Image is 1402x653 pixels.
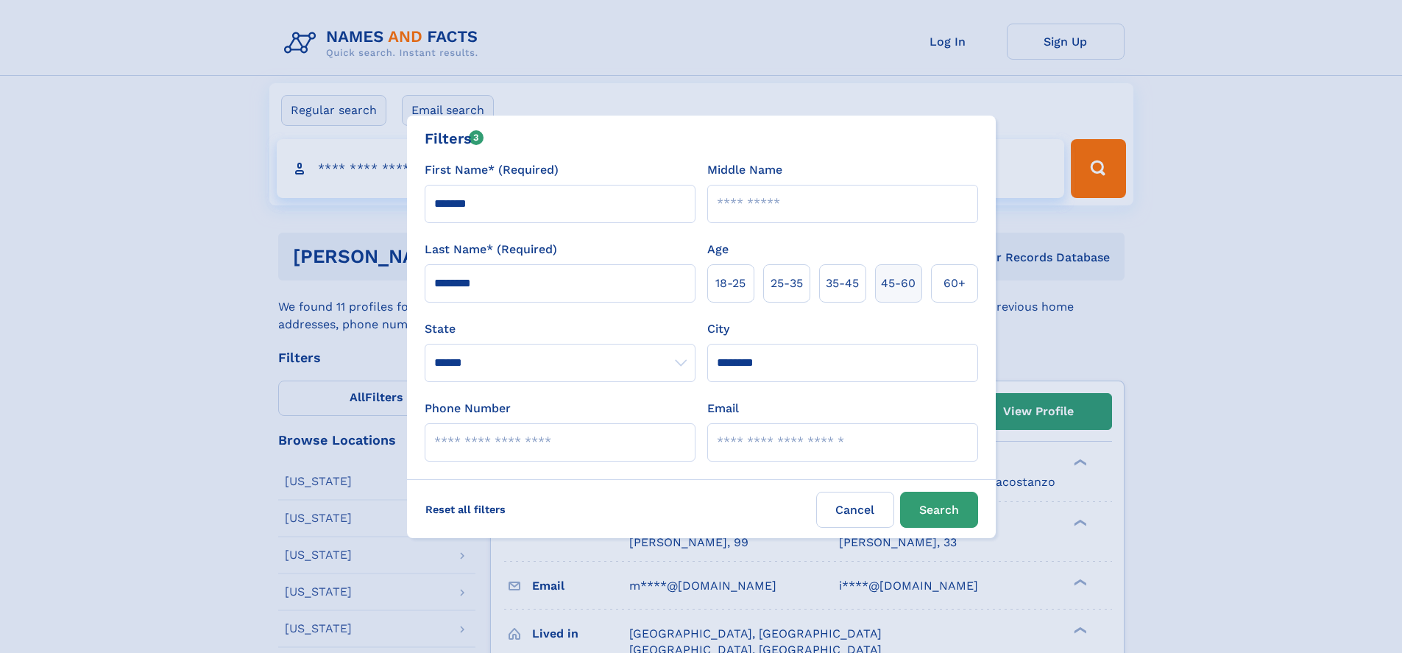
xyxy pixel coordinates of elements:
label: State [425,320,695,338]
label: Cancel [816,492,894,528]
label: Last Name* (Required) [425,241,557,258]
span: 25‑35 [771,275,803,292]
label: First Name* (Required) [425,161,559,179]
label: Email [707,400,739,417]
span: 35‑45 [826,275,859,292]
span: 60+ [943,275,966,292]
span: 45‑60 [881,275,916,292]
button: Search [900,492,978,528]
label: Reset all filters [416,492,515,527]
div: Filters [425,127,484,149]
label: Phone Number [425,400,511,417]
span: 18‑25 [715,275,746,292]
label: Age [707,241,729,258]
label: City [707,320,729,338]
label: Middle Name [707,161,782,179]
